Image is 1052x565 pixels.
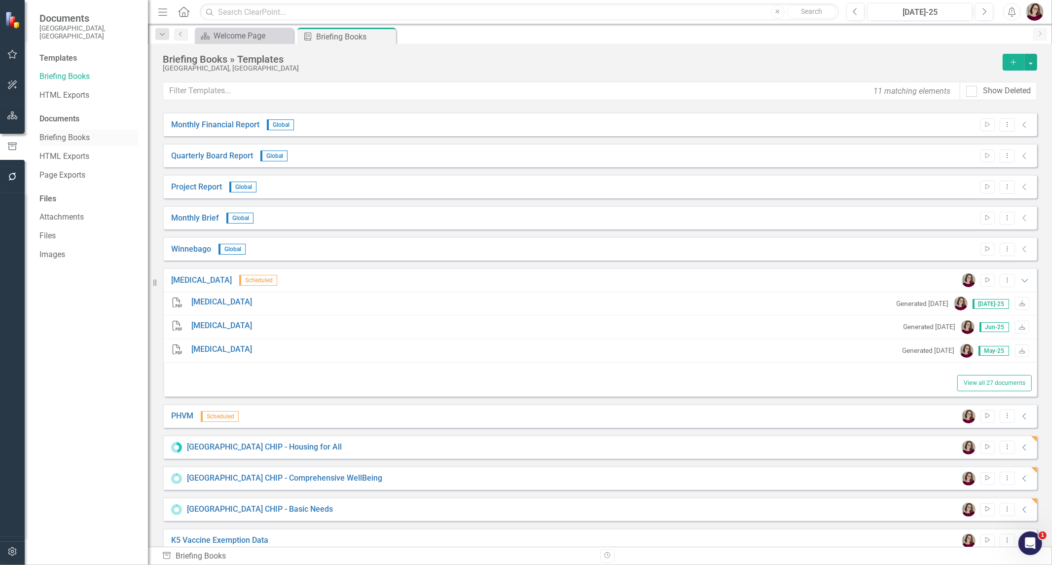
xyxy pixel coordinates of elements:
[214,30,291,42] div: Welcome Page
[171,535,268,546] a: K5 Vaccine Exemption Data
[39,193,138,205] div: Files
[39,71,138,82] a: Briefing Books
[316,31,394,43] div: Briefing Books
[979,322,1009,332] span: Jun-25
[39,24,138,40] small: [GEOGRAPHIC_DATA], [GEOGRAPHIC_DATA]
[871,6,969,18] div: [DATE]-25
[39,151,138,162] a: HTML Exports
[39,230,138,242] a: Files
[904,322,956,332] small: Generated [DATE]
[868,3,973,21] button: [DATE]-25
[962,441,976,454] img: Sarahjean Schluechtermann
[171,119,259,131] a: Monthly Financial Report
[239,275,277,286] span: Scheduled
[1039,531,1047,539] span: 1
[903,346,955,355] small: Generated [DATE]
[787,5,836,19] button: Search
[162,551,593,562] div: Briefing Books
[163,54,998,65] div: Briefing Books » Templates
[191,297,252,308] a: [MEDICAL_DATA]
[954,297,968,310] img: Sarahjean Schluechtermann
[962,503,976,517] img: Sarahjean Schluechtermann
[229,182,256,192] span: Global
[226,213,254,224] span: Global
[200,3,839,21] input: Search ClearPoint...
[39,90,138,101] a: HTML Exports
[163,65,998,72] div: [GEOGRAPHIC_DATA], [GEOGRAPHIC_DATA]
[962,534,976,548] img: Sarahjean Schluechtermann
[961,320,975,334] img: Sarahjean Schluechtermann
[983,85,1031,97] div: Show Deleted
[201,411,239,422] span: Scheduled
[187,504,333,515] a: [GEOGRAPHIC_DATA] CHIP - Basic Needs
[962,410,976,423] img: Sarahjean Schluechtermann
[191,320,252,332] a: [MEDICAL_DATA]
[39,12,138,24] span: Documents
[962,273,976,287] img: Sarahjean Schluechtermann
[5,11,22,28] img: ClearPoint Strategy
[973,299,1009,309] span: [DATE]-25
[962,472,976,486] img: Sarahjean Schluechtermann
[191,344,252,355] a: [MEDICAL_DATA]
[39,249,138,261] a: Images
[171,275,232,286] a: [MEDICAL_DATA]
[897,299,949,308] small: Generated [DATE]
[801,7,822,15] span: Search
[960,344,974,358] img: Sarahjean Schluechtermann
[1026,3,1044,21] img: Sarahjean Schluechtermann
[197,30,291,42] a: Welcome Page
[979,346,1009,356] span: May-25
[39,113,138,125] div: Documents
[39,53,138,64] div: Templates
[957,375,1032,391] button: View all 27 documents
[39,170,138,181] a: Page Exports
[171,213,219,224] a: Monthly Brief
[187,442,342,453] a: [GEOGRAPHIC_DATA] CHIP - Housing for All
[163,82,960,100] input: Filter Templates...
[218,244,246,255] span: Global
[260,151,288,161] span: Global
[187,473,382,484] a: [GEOGRAPHIC_DATA] CHIP - Comprehensive WellBeing
[871,83,953,99] div: 11 matching elements
[1018,531,1042,555] iframe: Intercom live chat
[171,151,253,162] a: Quarterly Board Report
[39,132,138,144] a: Briefing Books
[267,119,294,130] span: Global
[171,411,193,422] a: PHVM
[171,244,211,255] a: Winnebago
[171,182,222,193] a: Project Report
[39,212,138,223] a: Attachments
